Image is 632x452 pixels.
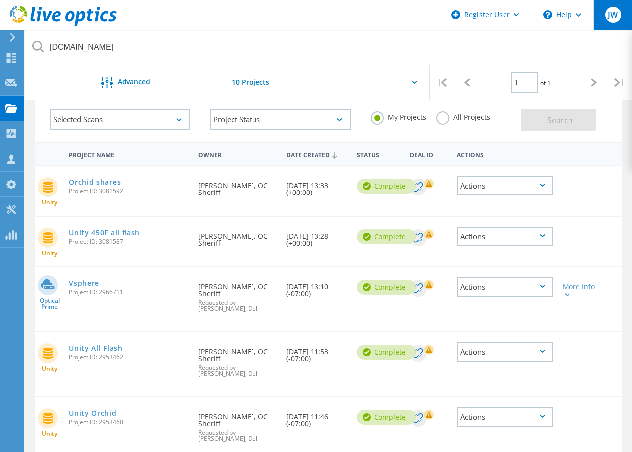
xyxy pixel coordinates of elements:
a: Unity Orchid [69,410,116,417]
div: Actions [452,145,558,163]
div: Status [352,145,405,163]
div: [PERSON_NAME], OC Sheriff [193,217,282,257]
span: Requested by [PERSON_NAME], Dell [198,300,277,312]
label: All Projects [436,111,490,121]
a: Unity All Flash [69,345,123,352]
span: Project ID: 2953462 [69,354,188,360]
div: Date Created [281,145,352,164]
label: My Projects [371,111,426,121]
span: Unity [42,431,57,437]
span: Project ID: 2966711 [69,289,188,295]
div: [DATE] 13:10 (-07:00) [281,267,352,307]
div: Project Name [64,145,193,163]
span: Unity [42,366,57,372]
span: JW [608,11,618,19]
div: [DATE] 13:28 (+00:00) [281,217,352,257]
a: Unity 450F all flash [69,229,140,236]
div: Complete [357,229,416,244]
div: [PERSON_NAME], OC Sheriff [193,267,282,322]
span: Search [547,115,573,126]
div: Selected Scans [50,109,190,130]
div: Complete [357,345,416,360]
span: Unity [42,199,57,205]
a: Vsphere [69,280,99,287]
span: Optical Prime [35,298,64,310]
a: Orchid shares [69,179,121,186]
span: of 1 [540,79,551,87]
div: More Info [563,283,600,297]
svg: \n [543,10,552,19]
div: Actions [457,176,553,195]
div: [DATE] 11:53 (-07:00) [281,332,352,372]
a: Live Optics Dashboard [10,21,117,28]
div: Actions [457,227,553,246]
span: Project ID: 3081592 [69,188,188,194]
span: Requested by [PERSON_NAME], Dell [198,365,277,377]
div: | [607,65,632,100]
span: Advanced [118,78,150,85]
div: Deal Id [405,145,452,163]
div: Complete [357,179,416,194]
button: Search [521,109,596,131]
span: Project ID: 3081587 [69,239,188,245]
div: Actions [457,407,553,427]
div: Project Status [210,109,350,130]
div: Actions [457,342,553,362]
div: [DATE] 11:46 (-07:00) [281,397,352,437]
span: Project ID: 2953460 [69,419,188,425]
div: [DATE] 13:33 (+00:00) [281,166,352,206]
span: Requested by [PERSON_NAME], Dell [198,430,277,442]
div: Complete [357,410,416,425]
div: Actions [457,277,553,297]
div: | [430,65,455,100]
div: Owner [193,145,282,163]
div: [PERSON_NAME], OC Sheriff [193,166,282,206]
span: Unity [42,250,57,256]
div: Complete [357,280,416,295]
div: [PERSON_NAME], OC Sheriff [193,332,282,387]
div: [PERSON_NAME], OC Sheriff [193,397,282,452]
